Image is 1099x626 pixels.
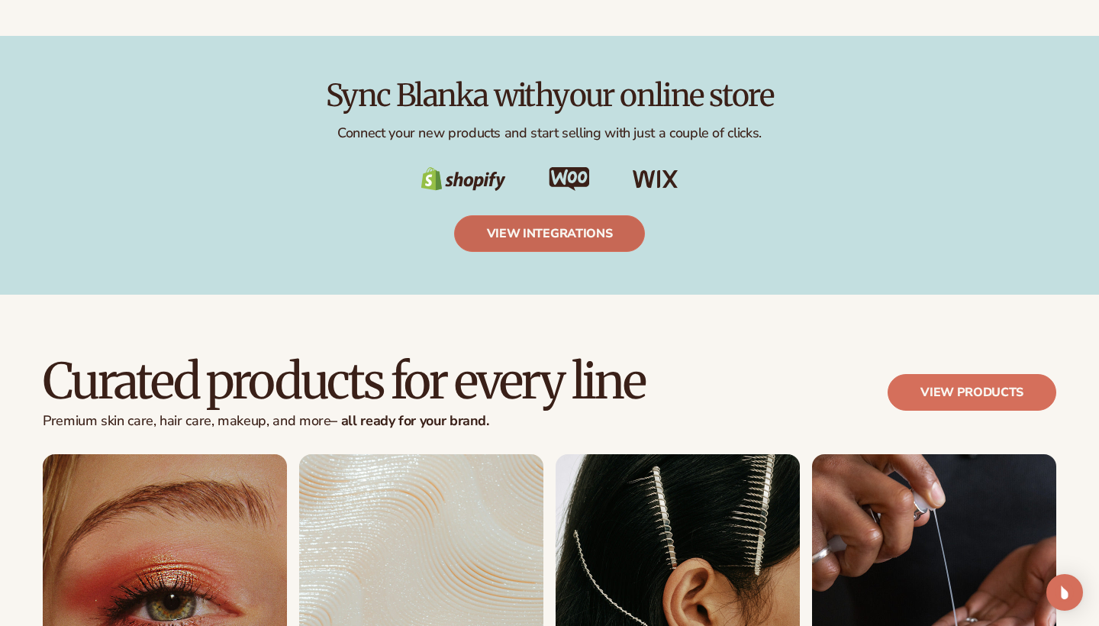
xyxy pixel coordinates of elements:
img: Shopify Image 20 [421,167,507,192]
div: Open Intercom Messenger [1046,574,1083,611]
img: Shopify Image 21 [549,167,590,191]
strong: – all ready for your brand. [330,411,488,430]
h2: Curated products for every line [43,356,645,407]
a: view integrations [454,215,646,252]
img: Shopify Image 22 [633,170,678,189]
p: Connect your new products and start selling with just a couple of clicks. [43,124,1056,142]
h2: Sync Blanka with your online store [43,79,1056,112]
p: Premium skin care, hair care, makeup, and more [43,413,645,430]
a: View products [888,374,1056,411]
